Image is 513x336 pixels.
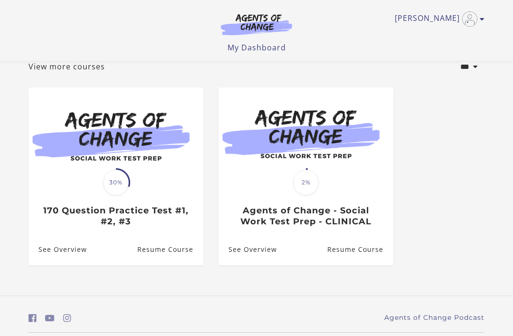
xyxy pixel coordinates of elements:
a: https://www.instagram.com/agentsofchangeprep/ (Open in a new window) [63,311,71,325]
a: 170 Question Practice Test #1, #2, #3: See Overview [28,234,87,265]
i: https://www.youtube.com/c/AgentsofChangeTestPrepbyMeaganMitchell (Open in a new window) [45,314,55,323]
h3: Agents of Change - Social Work Test Prep - CLINICAL [228,205,383,227]
a: https://www.facebook.com/groups/aswbtestprep (Open in a new window) [28,311,37,325]
img: Agents of Change Logo [211,13,302,35]
a: Toggle menu [395,11,480,27]
a: Agents of Change - Social Work Test Prep - CLINICAL: Resume Course [327,234,393,265]
i: https://www.facebook.com/groups/aswbtestprep (Open in a new window) [28,314,37,323]
span: 2% [293,170,319,195]
a: Agents of Change - Social Work Test Prep - CLINICAL: See Overview [218,234,277,265]
a: https://www.youtube.com/c/AgentsofChangeTestPrepbyMeaganMitchell (Open in a new window) [45,311,55,325]
i: https://www.instagram.com/agentsofchangeprep/ (Open in a new window) [63,314,71,323]
a: 170 Question Practice Test #1, #2, #3: Resume Course [137,234,203,265]
a: Agents of Change Podcast [384,313,484,323]
a: My Dashboard [228,42,286,53]
h3: 170 Question Practice Test #1, #2, #3 [38,205,193,227]
a: View more courses [28,61,105,72]
span: 30% [103,170,129,195]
